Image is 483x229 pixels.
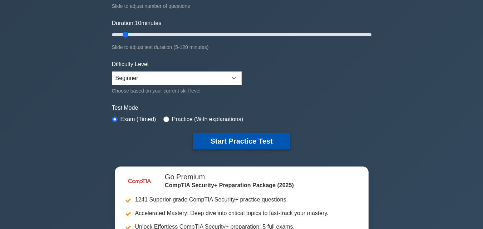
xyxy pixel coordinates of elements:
[112,86,242,95] div: Choose based on your current skill level
[112,2,371,10] div: Slide to adjust number of questions
[120,115,156,124] label: Exam (Timed)
[193,133,290,149] button: Start Practice Test
[112,60,149,69] label: Difficulty Level
[112,104,371,112] label: Test Mode
[172,115,243,124] label: Practice (With explanations)
[135,20,141,26] span: 10
[112,19,162,28] label: Duration: minutes
[112,43,371,51] div: Slide to adjust test duration (5-120 minutes)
